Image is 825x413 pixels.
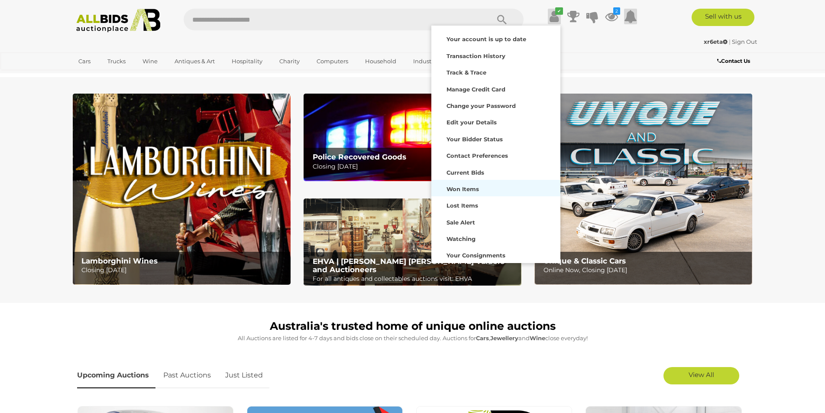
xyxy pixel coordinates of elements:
img: Allbids.com.au [71,9,165,33]
a: Antiques & Art [169,54,220,68]
strong: xr6eta [704,38,728,45]
a: Charity [274,54,305,68]
p: Online Now, Closing [DATE] [544,265,747,276]
a: Contact Preferences [431,146,560,163]
a: Household [359,54,402,68]
a: Sell with us [692,9,754,26]
a: Transaction History [431,47,560,63]
p: Closing [DATE] [313,161,517,172]
b: Unique & Classic Cars [544,257,626,265]
span: | [729,38,731,45]
strong: Wine [530,335,545,341]
strong: Transaction History [446,52,505,59]
p: For all antiques and collectables auctions visit: EHVA [313,273,517,284]
a: Manage Credit Card [431,80,560,97]
img: EHVA | Evans Hastings Valuers and Auctioneers [304,198,521,286]
i: 2 [613,7,620,15]
strong: Won Items [446,185,479,192]
a: Computers [311,54,354,68]
a: Past Auctions [157,363,217,388]
img: Police Recovered Goods [304,94,521,181]
a: Change your Password [431,97,560,113]
button: Search [480,9,524,30]
a: Edit your Details [431,113,560,130]
strong: Watching [446,235,476,242]
strong: Your Bidder Status [446,136,503,143]
a: Hospitality [226,54,268,68]
a: EHVA | Evans Hastings Valuers and Auctioneers EHVA | [PERSON_NAME] [PERSON_NAME] Valuers and Auct... [304,198,521,286]
strong: Lost Items [446,202,478,209]
a: Upcoming Auctions [77,363,155,388]
a: 2 [605,9,618,24]
a: Current Bids [431,163,560,180]
img: Lamborghini Wines [73,94,291,285]
a: Just Listed [219,363,269,388]
a: Your account is up to date [431,30,560,46]
strong: Cars [476,335,489,341]
a: Contact Us [717,56,752,66]
b: Police Recovered Goods [313,153,406,161]
p: All Auctions are listed for 4-7 days and bids close on their scheduled day. Auctions for , and cl... [77,333,748,343]
strong: Current Bids [446,169,484,176]
a: Your Bidder Status [431,130,560,146]
a: Wine [137,54,163,68]
a: Your Consignments [431,246,560,263]
strong: Jewellery [490,335,518,341]
a: ✔ [548,9,561,24]
i: ✔ [555,7,563,15]
a: Unique & Classic Cars Unique & Classic Cars Online Now, Closing [DATE] [534,94,752,285]
b: EHVA | [PERSON_NAME] [PERSON_NAME] Valuers and Auctioneers [313,257,505,274]
a: Industrial [408,54,446,68]
a: Sign Out [732,38,757,45]
span: View All [689,371,714,379]
a: Trucks [102,54,131,68]
a: xr6eta [704,38,729,45]
strong: Edit your Details [446,119,497,126]
p: Closing [DATE] [81,265,285,276]
h1: Australia's trusted home of unique online auctions [77,320,748,332]
a: [GEOGRAPHIC_DATA] [73,68,146,83]
strong: Manage Credit Card [446,86,505,93]
a: Lost Items [431,196,560,213]
strong: Your account is up to date [446,36,526,42]
a: Track & Trace [431,63,560,80]
a: Police Recovered Goods Police Recovered Goods Closing [DATE] [304,94,521,181]
strong: Change your Password [446,102,516,109]
b: Lamborghini Wines [81,257,158,265]
strong: Track & Trace [446,69,486,76]
a: Cars [73,54,96,68]
strong: Sale Alert [446,219,475,226]
a: View All [663,367,739,384]
a: Won Items [431,180,560,196]
a: Sale Alert [431,213,560,230]
strong: Your Consignments [446,252,505,259]
strong: Contact Preferences [446,152,508,159]
b: Contact Us [717,58,750,64]
a: Watching [431,230,560,246]
a: Lamborghini Wines Lamborghini Wines Closing [DATE] [73,94,291,285]
img: Unique & Classic Cars [534,94,752,285]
